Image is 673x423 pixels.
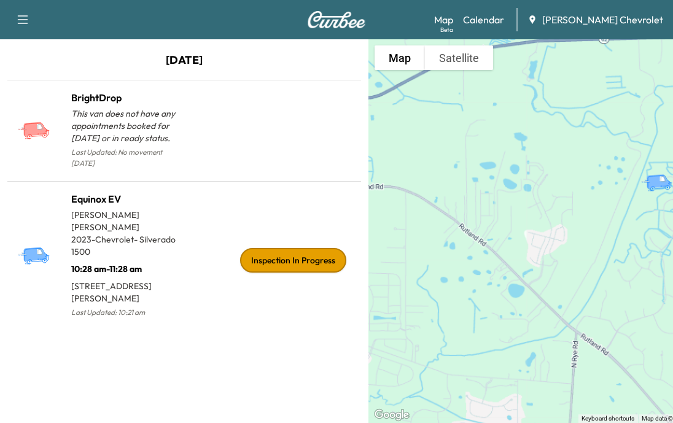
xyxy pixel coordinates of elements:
[71,107,184,144] p: This van does not have any appointments booked for [DATE] or in ready status.
[463,12,504,27] a: Calendar
[71,275,184,305] p: [STREET_ADDRESS][PERSON_NAME]
[542,12,663,27] span: [PERSON_NAME] Chevrolet
[582,414,634,423] button: Keyboard shortcuts
[71,233,184,258] p: 2023 - Chevrolet - Silverado 1500
[71,144,184,171] p: Last Updated: No movement [DATE]
[240,248,346,273] div: Inspection In Progress
[71,90,184,105] h1: BrightDrop
[71,192,184,206] h1: Equinox EV
[425,45,493,70] button: Show satellite imagery
[375,45,425,70] button: Show street map
[71,305,184,320] p: Last Updated: 10:21 am
[71,258,184,275] p: 10:28 am - 11:28 am
[372,407,412,423] a: Open this area in Google Maps (opens a new window)
[372,407,412,423] img: Google
[440,25,453,34] div: Beta
[434,12,453,27] a: MapBeta
[71,209,184,233] p: [PERSON_NAME] [PERSON_NAME]
[307,11,366,28] img: Curbee Logo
